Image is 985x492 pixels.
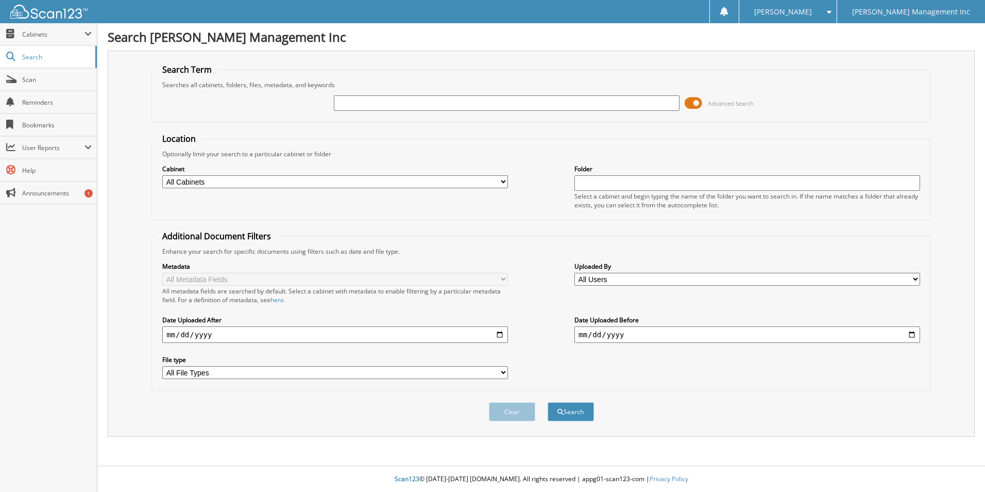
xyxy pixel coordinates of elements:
[395,474,419,483] span: Scan123
[22,166,92,175] span: Help
[574,192,920,209] div: Select a cabinet and begin typing the name of the folder you want to search in. If the name match...
[108,28,975,45] h1: Search [PERSON_NAME] Management Inc
[574,262,920,271] label: Uploaded By
[157,247,925,256] div: Enhance your search for specific documents using filters such as date and file type.
[574,165,920,173] label: Folder
[10,5,88,19] img: scan123-logo-white.svg
[162,355,508,364] label: File type
[22,121,92,129] span: Bookmarks
[22,53,90,61] span: Search
[157,64,217,75] legend: Search Term
[162,287,508,304] div: All metadata fields are searched by default. Select a cabinet with metadata to enable filtering b...
[489,402,535,421] button: Clear
[852,9,970,15] span: [PERSON_NAME] Management Inc
[650,474,688,483] a: Privacy Policy
[162,262,508,271] label: Metadata
[97,467,985,492] div: © [DATE]-[DATE] [DOMAIN_NAME]. All rights reserved | appg01-scan123-com |
[157,80,925,89] div: Searches all cabinets, folders, files, metadata, and keywords
[84,189,93,198] div: 1
[22,30,84,39] span: Cabinets
[157,231,276,242] legend: Additional Document Filters
[574,326,920,343] input: end
[22,98,92,107] span: Reminders
[157,150,925,158] div: Optionally limit your search to a particular cabinet or folder
[162,165,508,173] label: Cabinet
[574,316,920,324] label: Date Uploaded Before
[22,189,92,198] span: Announcements
[22,143,84,152] span: User Reports
[162,316,508,324] label: Date Uploaded After
[162,326,508,343] input: start
[270,296,284,304] a: here
[548,402,594,421] button: Search
[708,100,754,107] span: Advanced Search
[754,9,812,15] span: [PERSON_NAME]
[157,133,201,144] legend: Location
[22,75,92,84] span: Scan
